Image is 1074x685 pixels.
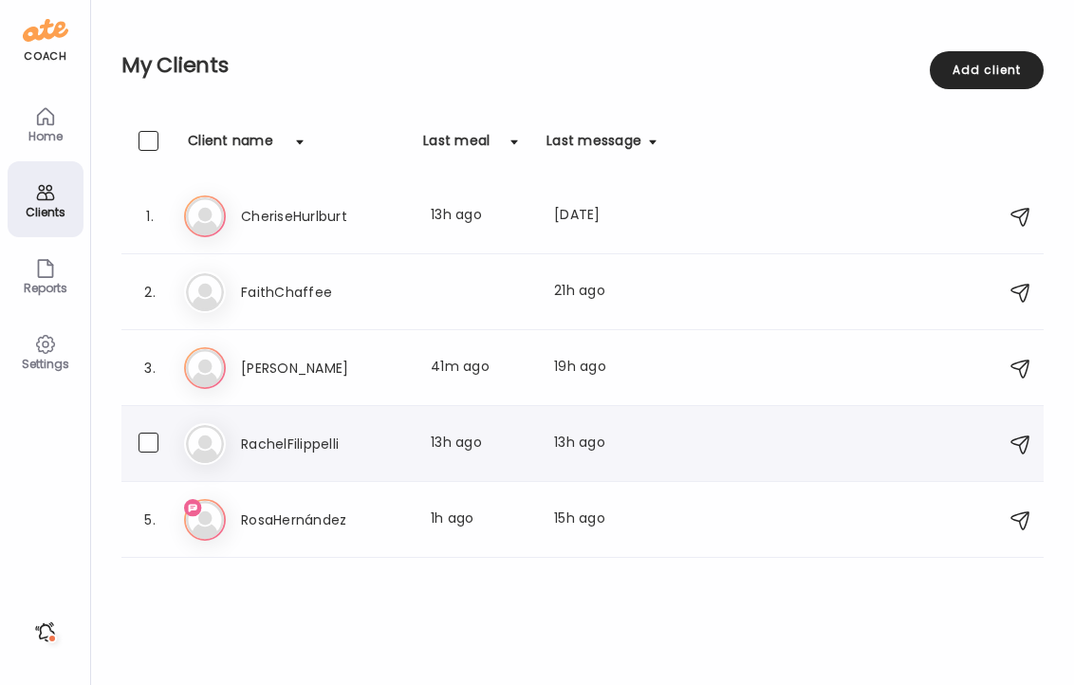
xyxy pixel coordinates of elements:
h3: CheriseHurlburt [241,205,408,228]
div: Last meal [423,131,490,161]
h3: [PERSON_NAME] [241,357,408,380]
div: Home [11,130,80,142]
h3: FaithChaffee [241,281,408,304]
div: Add client [930,51,1044,89]
div: Client name [188,131,273,161]
div: 13h ago [554,433,657,455]
div: 2. [139,281,161,304]
h3: RosaHernández [241,509,408,531]
div: 13h ago [431,205,531,228]
div: 1. [139,205,161,228]
div: 5. [139,509,161,531]
div: 41m ago [431,357,531,380]
h2: My Clients [121,51,1044,80]
div: 19h ago [554,357,657,380]
div: Last message [546,131,641,161]
div: 21h ago [554,281,657,304]
div: coach [24,48,66,65]
div: 1h ago [431,509,531,531]
div: Clients [11,206,80,218]
div: 3. [139,357,161,380]
div: Reports [11,282,80,294]
div: 15h ago [554,509,657,531]
div: Settings [11,358,80,370]
h3: RachelFilippelli [241,433,408,455]
div: 13h ago [431,433,531,455]
img: ate [23,15,68,46]
div: [DATE] [554,205,657,228]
